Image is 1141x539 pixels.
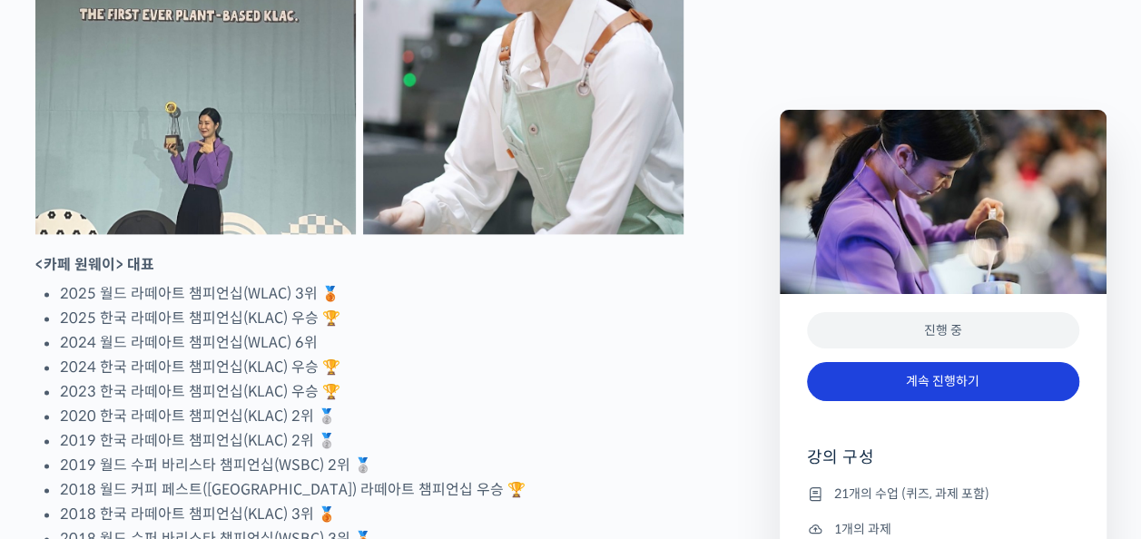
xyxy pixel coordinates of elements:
[60,428,684,453] li: 2019 한국 라떼아트 챔피언십(KLAC) 2위 🥈
[60,355,684,379] li: 2024 한국 라떼아트 챔피언십(KLAC) 우승 🏆
[807,362,1079,401] a: 계속 진행하기
[60,281,684,306] li: 2025 월드 라떼아트 챔피언십(WLAC) 3위 🥉
[60,306,684,330] li: 2025 한국 라떼아트 챔피언십(KLAC) 우승 🏆
[807,483,1079,505] li: 21개의 수업 (퀴즈, 과제 포함)
[120,388,234,434] a: 대화
[5,388,120,434] a: 홈
[35,255,154,274] strong: <카페 원웨이> 대표
[280,416,302,430] span: 설정
[60,330,684,355] li: 2024 월드 라떼아트 챔피언십(WLAC) 6위
[60,379,684,404] li: 2023 한국 라떼아트 챔피언십(KLAC) 우승 🏆
[807,312,1079,349] div: 진행 중
[60,404,684,428] li: 2020 한국 라떼아트 챔피언십(KLAC) 2위 🥈
[234,388,349,434] a: 설정
[60,453,684,477] li: 2019 월드 수퍼 바리스타 챔피언십(WSBC) 2위 🥈
[807,446,1079,483] h4: 강의 구성
[57,416,68,430] span: 홈
[60,477,684,502] li: 2018 월드 커피 페스트([GEOGRAPHIC_DATA]) 라떼아트 챔피언십 우승 🏆
[60,502,684,526] li: 2018 한국 라떼아트 챔피언십(KLAC) 3위 🥉
[166,416,188,431] span: 대화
